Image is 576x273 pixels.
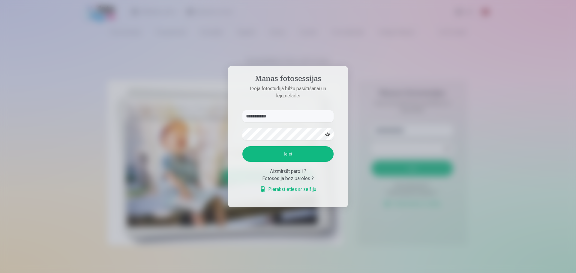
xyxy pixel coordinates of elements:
button: Ieiet [242,146,334,162]
div: Fotosesija bez paroles ? [242,175,334,182]
h4: Manas fotosessijas [236,74,340,85]
div: Aizmirsāt paroli ? [242,168,334,175]
p: Ieeja fotostudijā bilžu pasūtīšanai un lejupielādei [236,85,340,99]
a: Pierakstieties ar selfiju [260,186,316,193]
